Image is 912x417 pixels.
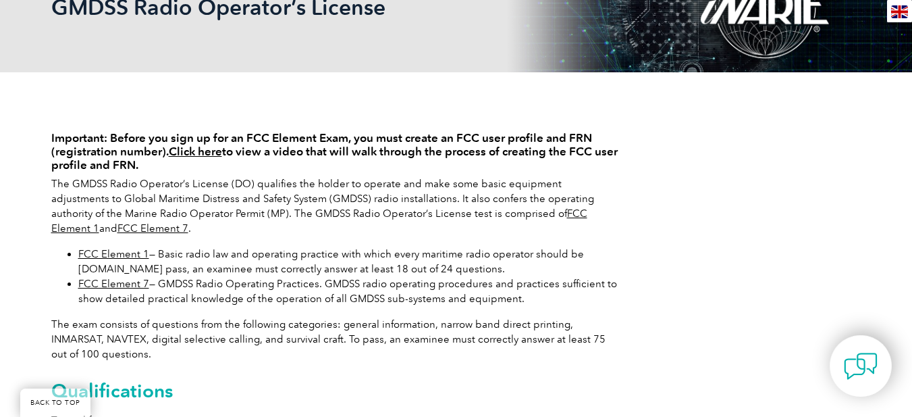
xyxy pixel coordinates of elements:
[169,145,222,158] a: Click here
[78,276,618,306] li: — GMDSS Radio Operating Practices. GMDSS radio operating procedures and practices sufficient to s...
[78,247,618,276] li: — Basic radio law and operating practice with which every maritime radio operator should be [DOMA...
[117,222,188,235] a: FCC Element 7
[51,317,618,362] p: The exam consists of questions from the following categories: general information, narrow band di...
[891,5,908,18] img: en
[20,389,90,417] a: BACK TO TOP
[51,380,618,401] h2: Qualifications
[844,349,878,383] img: contact-chat.png
[78,278,149,290] a: FCC Element 7
[51,131,618,172] h4: Important: Before you sign up for an FCC Element Exam, you must create an FCC user profile and FR...
[78,248,149,260] a: FCC Element 1
[51,176,618,236] p: The GMDSS Radio Operator’s License (DO) qualifies the holder to operate and make some basic equip...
